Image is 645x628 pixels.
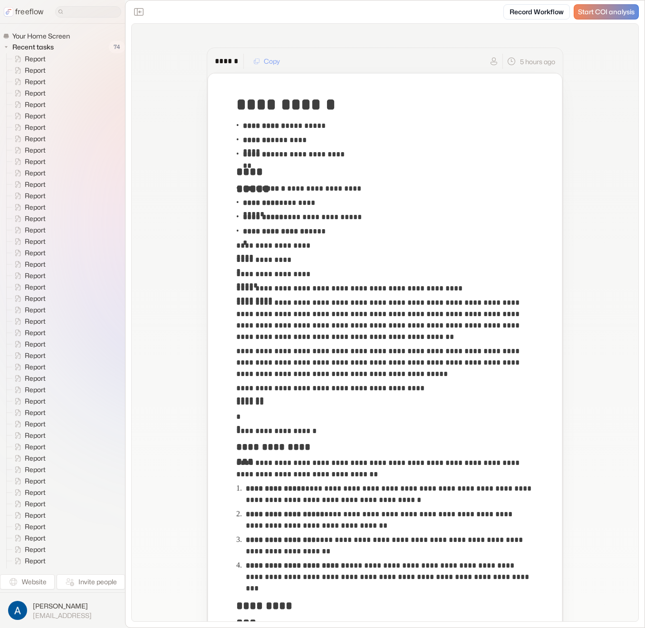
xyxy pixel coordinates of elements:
[7,475,49,487] a: Report
[23,145,48,155] span: Report
[23,533,48,543] span: Report
[23,214,48,223] span: Report
[7,270,49,281] a: Report
[23,408,48,417] span: Report
[7,464,49,475] a: Report
[7,396,49,407] a: Report
[7,87,49,99] a: Report
[7,167,49,179] a: Report
[23,282,48,292] span: Report
[7,350,49,361] a: Report
[4,6,44,18] a: freeflow
[23,111,48,121] span: Report
[7,441,49,453] a: Report
[7,384,49,396] a: Report
[23,317,48,326] span: Report
[23,248,48,258] span: Report
[7,179,49,190] a: Report
[23,271,48,280] span: Report
[7,361,49,373] a: Report
[7,259,49,270] a: Report
[7,236,49,247] a: Report
[23,237,48,246] span: Report
[23,123,48,132] span: Report
[23,134,48,144] span: Report
[7,418,49,430] a: Report
[7,293,49,304] a: Report
[3,31,74,41] a: Your Home Screen
[7,338,49,350] a: Report
[23,499,48,509] span: Report
[7,76,49,87] a: Report
[23,556,48,566] span: Report
[131,4,146,19] button: Close the sidebar
[7,544,49,555] a: Report
[7,202,49,213] a: Report
[23,260,48,269] span: Report
[520,57,555,67] p: 5 hours ago
[23,66,48,75] span: Report
[23,442,48,452] span: Report
[23,203,48,212] span: Report
[7,281,49,293] a: Report
[23,431,48,440] span: Report
[7,373,49,384] a: Report
[574,4,639,19] a: Start COI analysis
[23,77,48,87] span: Report
[23,351,48,360] span: Report
[23,511,48,520] span: Report
[23,396,48,406] span: Report
[7,53,49,65] a: Report
[33,601,92,611] span: [PERSON_NAME]
[7,316,49,327] a: Report
[7,487,49,498] a: Report
[23,419,48,429] span: Report
[23,374,48,383] span: Report
[23,522,48,531] span: Report
[7,510,49,521] a: Report
[7,498,49,510] a: Report
[8,601,27,620] img: profile
[23,568,48,577] span: Report
[23,168,48,178] span: Report
[7,555,49,567] a: Report
[7,327,49,338] a: Report
[578,8,635,16] span: Start COI analysis
[23,305,48,315] span: Report
[7,407,49,418] a: Report
[248,54,286,69] button: Copy
[7,567,49,578] a: Report
[23,180,48,189] span: Report
[57,574,125,589] button: Invite people
[7,190,49,202] a: Report
[7,453,49,464] a: Report
[23,476,48,486] span: Report
[23,54,48,64] span: Report
[7,521,49,532] a: Report
[10,42,57,52] span: Recent tasks
[7,247,49,259] a: Report
[7,532,49,544] a: Report
[10,31,73,41] span: Your Home Screen
[7,430,49,441] a: Report
[23,88,48,98] span: Report
[7,133,49,145] a: Report
[23,339,48,349] span: Report
[23,545,48,554] span: Report
[7,110,49,122] a: Report
[7,224,49,236] a: Report
[23,225,48,235] span: Report
[7,99,49,110] a: Report
[7,145,49,156] a: Report
[23,100,48,109] span: Report
[23,488,48,497] span: Report
[23,465,48,474] span: Report
[23,191,48,201] span: Report
[15,6,44,18] p: freeflow
[503,4,570,19] a: Record Workflow
[23,294,48,303] span: Report
[7,213,49,224] a: Report
[23,328,48,338] span: Report
[23,362,48,372] span: Report
[23,454,48,463] span: Report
